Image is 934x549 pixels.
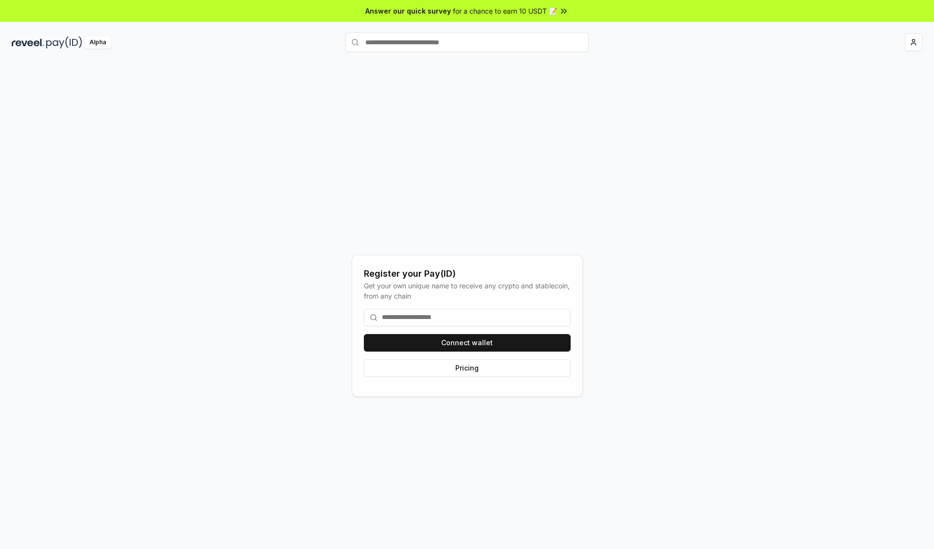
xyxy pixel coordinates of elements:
img: pay_id [46,36,82,49]
button: Connect wallet [364,334,571,352]
button: Pricing [364,359,571,377]
img: reveel_dark [12,36,44,49]
span: Answer our quick survey [365,6,451,16]
div: Alpha [84,36,111,49]
span: for a chance to earn 10 USDT 📝 [453,6,557,16]
div: Register your Pay(ID) [364,267,571,281]
div: Get your own unique name to receive any crypto and stablecoin, from any chain [364,281,571,301]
